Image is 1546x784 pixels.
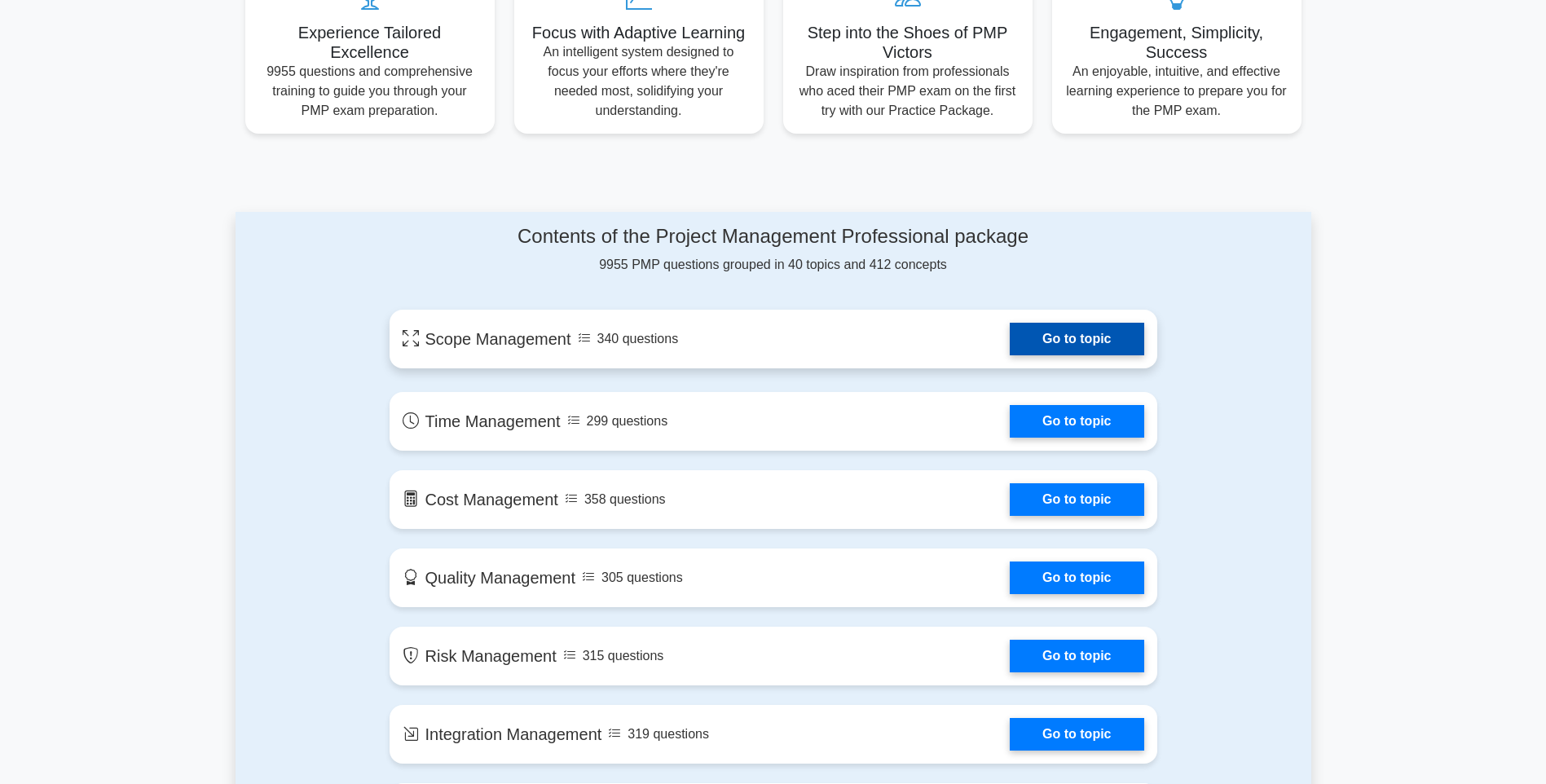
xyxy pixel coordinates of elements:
a: Go to topic [1010,405,1143,438]
h4: Contents of the Project Management Professional package [390,225,1157,249]
h5: Step into the Shoes of PMP Victors [796,23,1020,62]
a: Go to topic [1010,323,1143,355]
a: Go to topic [1010,562,1143,594]
p: An intelligent system designed to focus your efforts where they're needed most, solidifying your ... [527,42,751,121]
h5: Engagement, Simplicity, Success [1065,23,1288,62]
p: 9955 questions and comprehensive training to guide you through your PMP exam preparation. [258,62,482,121]
h5: Focus with Adaptive Learning [527,23,751,42]
p: An enjoyable, intuitive, and effective learning experience to prepare you for the PMP exam. [1065,62,1288,121]
div: 9955 PMP questions grouped in 40 topics and 412 concepts [390,225,1157,275]
a: Go to topic [1010,640,1143,672]
h5: Experience Tailored Excellence [258,23,482,62]
a: Go to topic [1010,718,1143,751]
p: Draw inspiration from professionals who aced their PMP exam on the first try with our Practice Pa... [796,62,1020,121]
a: Go to topic [1010,483,1143,516]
